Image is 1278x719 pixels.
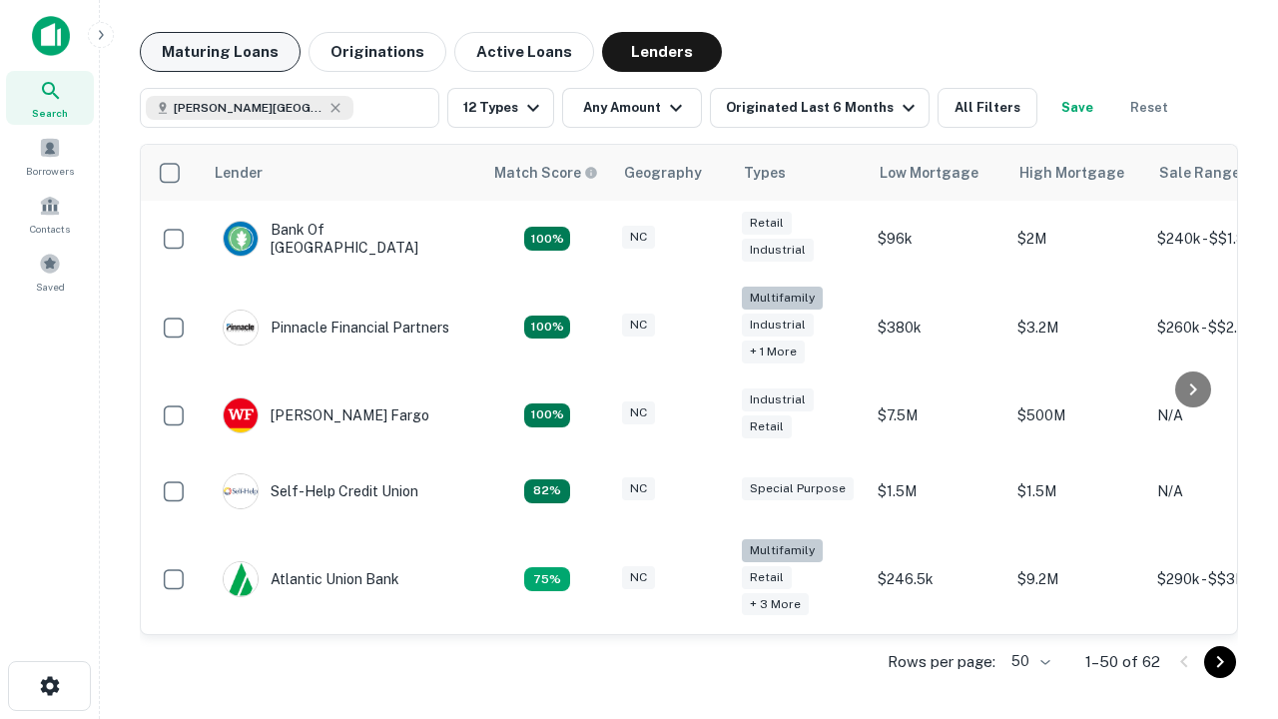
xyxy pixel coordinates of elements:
[447,88,554,128] button: 12 Types
[524,227,570,251] div: Matching Properties: 14, hasApolloMatch: undefined
[732,145,868,201] th: Types
[1007,453,1147,529] td: $1.5M
[223,561,399,597] div: Atlantic Union Bank
[938,88,1037,128] button: All Filters
[742,566,792,589] div: Retail
[524,479,570,503] div: Matching Properties: 11, hasApolloMatch: undefined
[742,593,809,616] div: + 3 more
[223,310,449,346] div: Pinnacle Financial Partners
[1045,88,1109,128] button: Save your search to get updates of matches that match your search criteria.
[1007,145,1147,201] th: High Mortgage
[224,474,258,508] img: picture
[36,279,65,295] span: Saved
[742,239,814,262] div: Industrial
[309,32,446,72] button: Originations
[32,105,68,121] span: Search
[223,473,418,509] div: Self-help Credit Union
[742,415,792,438] div: Retail
[524,567,570,591] div: Matching Properties: 10, hasApolloMatch: undefined
[1117,88,1181,128] button: Reset
[742,477,854,500] div: Special Purpose
[6,71,94,125] a: Search
[742,212,792,235] div: Retail
[224,398,258,432] img: picture
[622,401,655,424] div: NC
[1159,161,1240,185] div: Sale Range
[1007,277,1147,377] td: $3.2M
[742,539,823,562] div: Multifamily
[742,388,814,411] div: Industrial
[26,163,74,179] span: Borrowers
[30,221,70,237] span: Contacts
[602,32,722,72] button: Lenders
[624,161,702,185] div: Geography
[622,477,655,500] div: NC
[454,32,594,72] button: Active Loans
[482,145,612,201] th: Capitalize uses an advanced AI algorithm to match your search with the best lender. The match sco...
[224,562,258,596] img: picture
[562,88,702,128] button: Any Amount
[524,316,570,340] div: Matching Properties: 24, hasApolloMatch: undefined
[203,145,482,201] th: Lender
[6,129,94,183] a: Borrowers
[742,287,823,310] div: Multifamily
[622,566,655,589] div: NC
[6,245,94,299] a: Saved
[888,650,995,674] p: Rows per page:
[224,311,258,345] img: picture
[494,162,594,184] h6: Match Score
[868,145,1007,201] th: Low Mortgage
[1204,646,1236,678] button: Go to next page
[742,341,805,363] div: + 1 more
[524,403,570,427] div: Matching Properties: 14, hasApolloMatch: undefined
[868,377,1007,453] td: $7.5M
[140,32,301,72] button: Maturing Loans
[215,161,263,185] div: Lender
[880,161,978,185] div: Low Mortgage
[223,221,462,257] div: Bank Of [GEOGRAPHIC_DATA]
[494,162,598,184] div: Capitalize uses an advanced AI algorithm to match your search with the best lender. The match sco...
[868,453,1007,529] td: $1.5M
[223,397,429,433] div: [PERSON_NAME] Fargo
[1007,529,1147,630] td: $9.2M
[174,99,323,117] span: [PERSON_NAME][GEOGRAPHIC_DATA], [GEOGRAPHIC_DATA]
[612,145,732,201] th: Geography
[710,88,930,128] button: Originated Last 6 Months
[742,314,814,337] div: Industrial
[1007,377,1147,453] td: $500M
[1085,650,1160,674] p: 1–50 of 62
[622,226,655,249] div: NC
[622,314,655,337] div: NC
[744,161,786,185] div: Types
[1019,161,1124,185] div: High Mortgage
[1007,201,1147,277] td: $2M
[868,529,1007,630] td: $246.5k
[868,201,1007,277] td: $96k
[1178,495,1278,591] iframe: Chat Widget
[726,96,921,120] div: Originated Last 6 Months
[6,187,94,241] a: Contacts
[1003,647,1053,676] div: 50
[868,277,1007,377] td: $380k
[32,16,70,56] img: capitalize-icon.png
[224,222,258,256] img: picture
